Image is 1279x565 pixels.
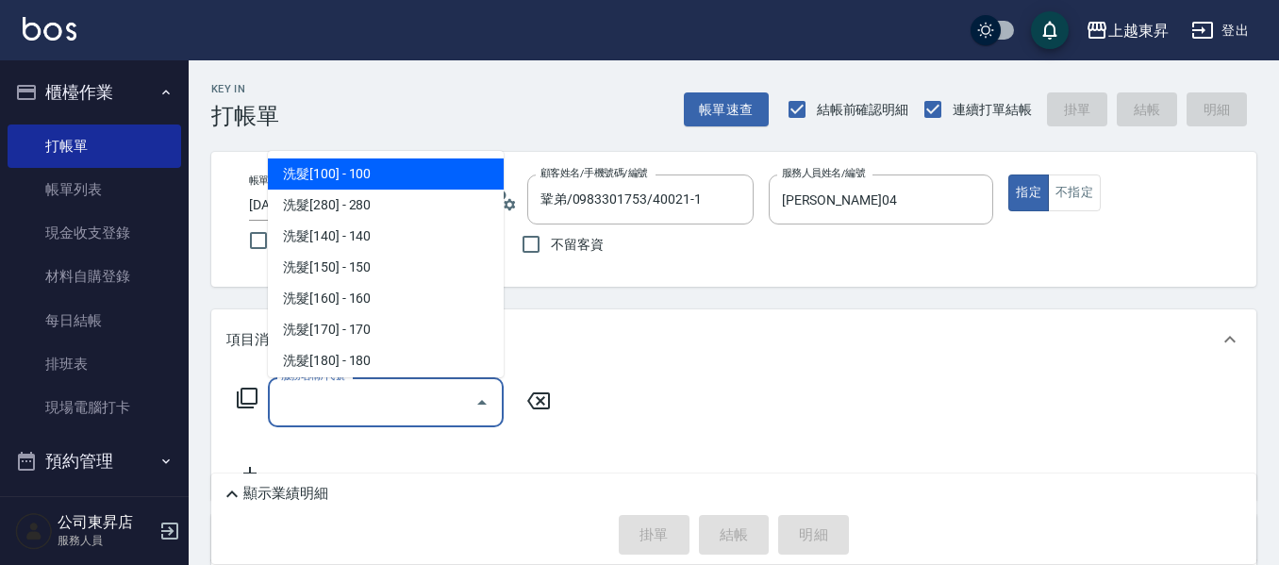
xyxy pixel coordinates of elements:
[268,376,504,407] span: 洗髮[190] - 190
[226,330,283,350] p: 項目消費
[953,100,1032,120] span: 連續打單結帳
[249,190,433,221] input: YYYY/MM/DD hh:mm
[8,342,181,386] a: 排班表
[268,345,504,376] span: 洗髮[180] - 180
[268,158,504,190] span: 洗髮[100] - 100
[58,513,154,532] h5: 公司東昇店
[782,166,865,180] label: 服務人員姓名/編號
[8,386,181,429] a: 現場電腦打卡
[540,166,648,180] label: 顧客姓名/手機號碼/編號
[268,252,504,283] span: 洗髮[150] - 150
[1108,19,1169,42] div: 上越東昇
[1078,11,1176,50] button: 上越東昇
[268,314,504,345] span: 洗髮[170] - 170
[268,221,504,252] span: 洗髮[140] - 140
[211,309,1256,370] div: 項目消費
[8,211,181,255] a: 現金收支登錄
[211,83,279,95] h2: Key In
[551,235,604,255] span: 不留客資
[8,299,181,342] a: 每日結帳
[243,484,328,504] p: 顯示業績明細
[211,103,279,129] h3: 打帳單
[23,17,76,41] img: Logo
[8,437,181,486] button: 預約管理
[1008,174,1049,211] button: 指定
[58,532,154,549] p: 服務人員
[8,486,181,535] button: 報表及分析
[8,168,181,211] a: 帳單列表
[249,174,289,188] label: 帳單日期
[8,125,181,168] a: 打帳單
[1031,11,1069,49] button: save
[15,512,53,550] img: Person
[1184,13,1256,48] button: 登出
[684,92,769,127] button: 帳單速查
[817,100,909,120] span: 結帳前確認明細
[268,190,504,221] span: 洗髮[280] - 280
[467,388,497,418] button: Close
[8,68,181,117] button: 櫃檯作業
[8,255,181,298] a: 材料自購登錄
[268,283,504,314] span: 洗髮[160] - 160
[1048,174,1101,211] button: 不指定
